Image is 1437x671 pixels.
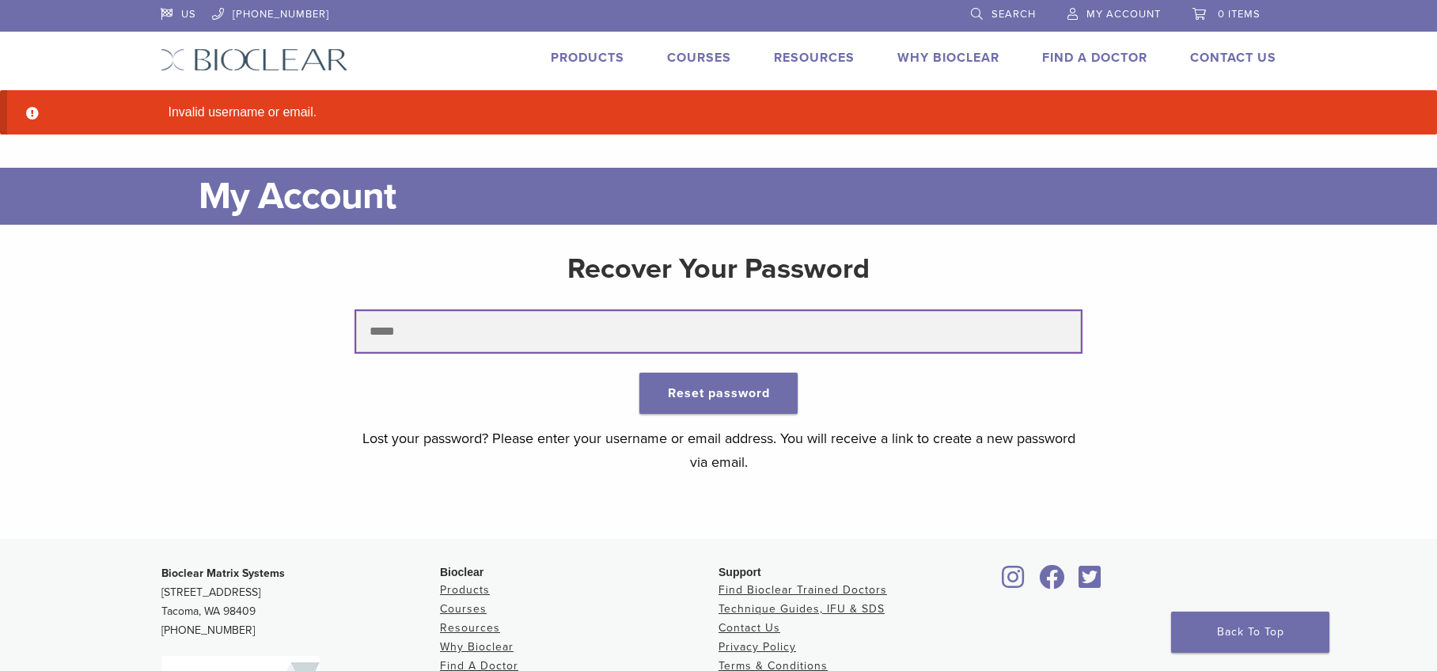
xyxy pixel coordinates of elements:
[356,250,1082,288] h2: Recover Your Password
[440,566,483,578] span: Bioclear
[199,168,1276,225] h1: My Account
[718,640,796,654] a: Privacy Policy
[639,373,798,414] button: Reset password
[161,564,440,640] p: [STREET_ADDRESS] Tacoma, WA 98409 [PHONE_NUMBER]
[718,566,761,578] span: Support
[1190,50,1276,66] a: Contact Us
[356,426,1082,474] p: Lost your password? Please enter your username or email address. You will receive a link to creat...
[1171,612,1329,653] a: Back To Top
[1073,574,1106,590] a: Bioclear
[667,50,731,66] a: Courses
[551,50,624,66] a: Products
[718,602,885,616] a: Technique Guides, IFU & SDS
[162,103,1302,122] li: Invalid username or email.
[440,602,487,616] a: Courses
[161,48,348,71] img: Bioclear
[997,574,1030,590] a: Bioclear
[991,8,1036,21] span: Search
[718,583,887,597] a: Find Bioclear Trained Doctors
[718,621,780,635] a: Contact Us
[1218,8,1261,21] span: 0 items
[440,640,514,654] a: Why Bioclear
[1086,8,1161,21] span: My Account
[161,567,285,580] strong: Bioclear Matrix Systems
[440,621,500,635] a: Resources
[1042,50,1147,66] a: Find A Doctor
[1033,574,1070,590] a: Bioclear
[440,583,490,597] a: Products
[897,50,999,66] a: Why Bioclear
[774,50,855,66] a: Resources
